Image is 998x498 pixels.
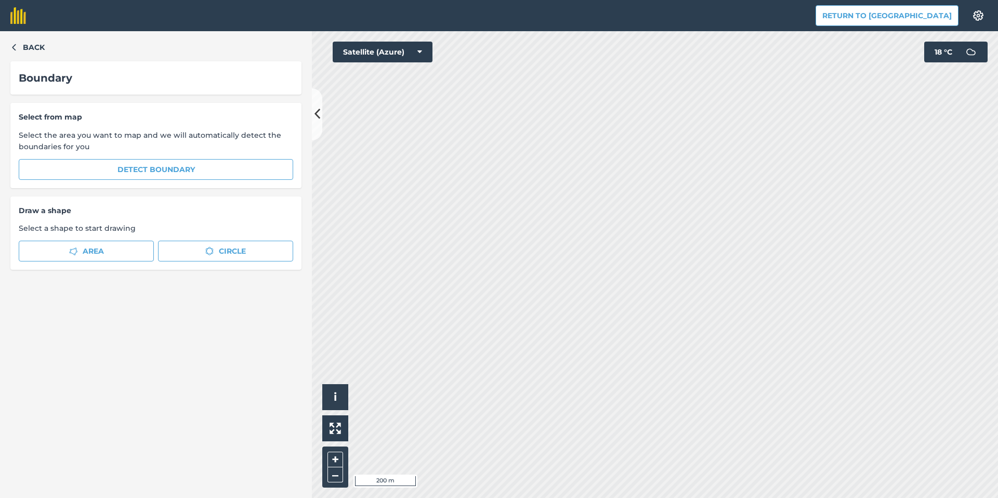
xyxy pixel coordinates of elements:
[19,205,293,216] span: Draw a shape
[935,42,952,62] span: 18 ° C
[327,467,343,482] button: –
[10,7,26,24] img: fieldmargin Logo
[327,452,343,467] button: +
[23,42,45,53] span: Back
[219,245,246,257] span: Circle
[961,42,981,62] img: svg+xml;base64,PD94bWwgdmVyc2lvbj0iMS4wIiBlbmNvZGluZz0idXRmLTgiPz4KPCEtLSBHZW5lcmF0b3I6IEFkb2JlIE...
[19,129,293,153] span: Select the area you want to map and we will automatically detect the boundaries for you
[333,42,432,62] button: Satellite (Azure)
[334,390,337,403] span: i
[924,42,988,62] button: 18 °C
[972,10,984,21] img: A cog icon
[19,159,293,180] button: Detect boundary
[19,241,154,261] button: Area
[19,222,293,234] span: Select a shape to start drawing
[19,111,293,123] span: Select from map
[322,384,348,410] button: i
[330,423,341,434] img: Four arrows, one pointing top left, one top right, one bottom right and the last bottom left
[19,70,293,86] div: Boundary
[158,241,293,261] button: Circle
[816,5,958,26] button: Return to [GEOGRAPHIC_DATA]
[83,245,104,257] span: Area
[10,42,45,53] button: Back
